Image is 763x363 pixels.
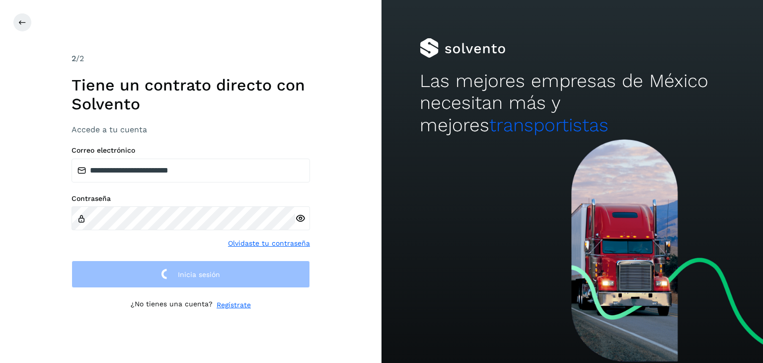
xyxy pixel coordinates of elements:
div: /2 [72,53,310,65]
a: Regístrate [217,300,251,310]
label: Contraseña [72,194,310,203]
h3: Accede a tu cuenta [72,125,310,134]
span: Inicia sesión [178,271,220,278]
h2: Las mejores empresas de México necesitan más y mejores [420,70,725,136]
p: ¿No tienes una cuenta? [131,300,213,310]
span: transportistas [489,114,609,136]
button: Inicia sesión [72,261,310,288]
span: 2 [72,54,76,63]
a: Olvidaste tu contraseña [228,238,310,249]
label: Correo electrónico [72,146,310,155]
h1: Tiene un contrato directo con Solvento [72,76,310,114]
